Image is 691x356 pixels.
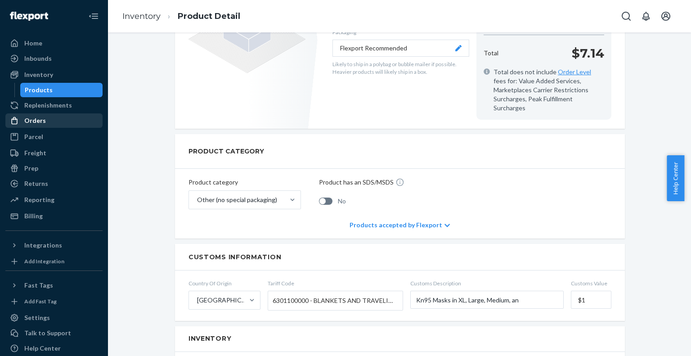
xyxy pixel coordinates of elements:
p: Product has an SDS/MSDS [319,178,394,187]
span: Total does not include fees for: Value Added Services, Marketplaces Carrier Restrictions Surcharg... [494,68,604,113]
button: Open notifications [637,7,655,25]
div: Add Fast Tag [24,297,57,305]
a: Order Level [558,68,591,76]
a: Orders [5,113,103,128]
span: Customs Value [571,279,611,287]
button: Flexport Recommended [332,40,469,57]
div: Replenishments [24,101,72,110]
input: [GEOGRAPHIC_DATA] [196,296,197,305]
a: Help Center [5,341,103,356]
img: Flexport logo [10,12,48,21]
p: Likely to ship in a polybag or bubble mailer if possible. Heavier products will likely ship in a ... [332,60,469,76]
a: Freight [5,146,103,160]
div: Orders [24,116,46,125]
div: Other (no special packaging) [197,195,277,204]
span: No [338,197,346,206]
span: 6301100000 - BLANKETS AND TRAVELING RUGS: ELECTRIC BLANKETS [273,293,394,308]
span: Country Of Origin [188,279,260,287]
a: Inventory [122,11,161,21]
a: Billing [5,209,103,223]
a: Product Detail [178,11,240,21]
h2: PRODUCT CATEGORY [188,143,264,159]
a: Parcel [5,130,103,144]
div: Reporting [24,195,54,204]
a: Replenishments [5,98,103,113]
button: Open account menu [657,7,675,25]
input: Other (no special packaging) [196,195,197,204]
div: Prep [24,164,38,173]
span: Customs Description [410,279,564,287]
div: Parcel [24,132,43,141]
h2: Inventory [188,335,611,342]
div: Add Integration [24,257,64,265]
div: Returns [24,179,48,188]
div: Integrations [24,241,62,250]
div: Talk to Support [24,329,71,338]
button: Integrations [5,238,103,252]
a: Talk to Support [5,326,103,340]
div: Settings [24,313,50,322]
a: Products [20,83,103,97]
a: Add Integration [5,256,103,267]
a: Inventory [5,68,103,82]
button: Open Search Box [617,7,635,25]
p: Total [484,49,498,58]
div: Help Center [24,344,61,353]
h2: Customs Information [188,253,611,261]
a: Returns [5,176,103,191]
a: Prep [5,161,103,176]
div: Products [25,86,53,95]
input: Customs Value [571,291,611,309]
a: Add Fast Tag [5,296,103,307]
div: Billing [24,212,43,221]
ol: breadcrumbs [115,3,247,30]
div: Products accepted by Flexport [350,212,450,239]
div: Inbounds [24,54,52,63]
a: Inbounds [5,51,103,66]
a: Home [5,36,103,50]
p: Product category [188,178,301,187]
a: Reporting [5,193,103,207]
a: Settings [5,311,103,325]
div: [GEOGRAPHIC_DATA] [197,296,248,305]
div: Home [24,39,42,48]
div: Inventory [24,70,53,79]
div: Freight [24,149,46,158]
button: Help Center [667,155,684,201]
p: $7.14 [572,44,604,62]
div: Fast Tags [24,281,53,290]
button: Close Navigation [85,7,103,25]
button: Fast Tags [5,278,103,293]
span: Tariff Code [268,279,403,287]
